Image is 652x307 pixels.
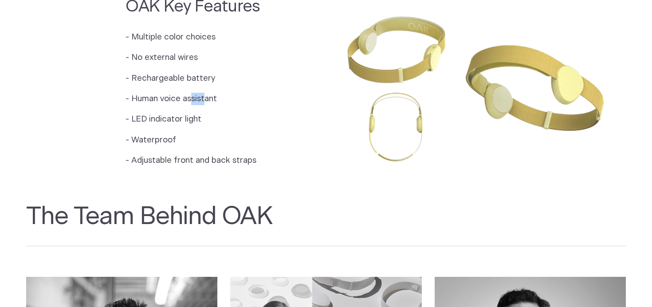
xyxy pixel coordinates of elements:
p: - Adjustable front and back straps [126,154,260,167]
p: - LED indicator light [126,113,260,126]
p: - Multiple color choices [126,31,260,43]
p: - Waterproof [126,134,260,146]
p: - Rechargeable battery [126,72,260,85]
p: - No external wires [126,51,260,64]
h2: The Team Behind OAK [26,202,626,246]
p: - Human voice assistant [126,93,260,105]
